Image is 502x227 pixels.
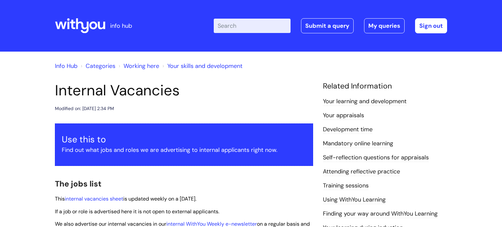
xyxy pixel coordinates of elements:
[79,61,115,71] li: Solution home
[415,18,447,33] a: Sign out
[167,62,243,70] a: Your skills and development
[55,62,77,70] a: Info Hub
[55,208,219,215] span: If a job or role is advertised here it is not open to external applicants.
[323,210,438,218] a: Finding your way around WithYou Learning
[323,111,364,120] a: Your appraisals
[62,145,306,155] p: Find out what jobs and roles we are advertising to internal applicants right now.
[323,97,407,106] a: Your learning and development
[323,182,369,190] a: Training sessions
[323,168,400,176] a: Attending reflective practice
[110,21,132,31] p: info hub
[55,195,196,202] span: This is updated weekly on a [DATE].
[65,195,123,202] a: internal vacancies sheet
[364,18,405,33] a: My queries
[161,61,243,71] li: Your skills and development
[323,196,386,204] a: Using WithYou Learning
[323,139,393,148] a: Mandatory online learning
[55,105,114,113] div: Modified on: [DATE] 2:34 PM
[323,154,429,162] a: Self-reflection questions for appraisals
[55,82,313,99] h1: Internal Vacancies
[86,62,115,70] a: Categories
[323,125,373,134] a: Development time
[55,179,101,189] span: The jobs list
[214,18,447,33] div: | -
[323,82,447,91] h4: Related Information
[124,62,159,70] a: Working here
[117,61,159,71] li: Working here
[301,18,354,33] a: Submit a query
[62,134,306,145] h3: Use this to
[214,19,291,33] input: Search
